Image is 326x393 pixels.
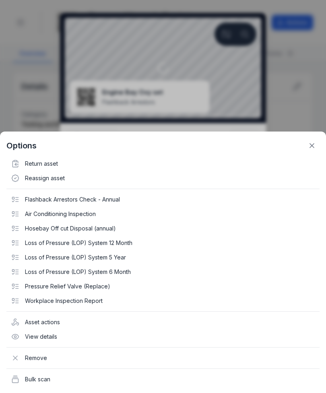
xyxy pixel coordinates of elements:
[6,329,320,344] div: View details
[6,250,320,265] div: Loss of Pressure (LOP) System 5 Year
[6,294,320,308] div: Workplace Inspection Report
[6,221,320,236] div: Hosebay Off cut Disposal (annual)
[6,171,320,185] div: Reassign asset
[6,372,320,387] div: Bulk scan
[6,279,320,294] div: Pressure Relief Valve (Replace)
[6,236,320,250] div: Loss of Pressure (LOP) System 12 Month
[6,207,320,221] div: Air Conditioning Inspection
[6,351,320,365] div: Remove
[6,140,37,151] strong: Options
[6,192,320,207] div: Flashback Arrestors Check - Annual
[6,156,320,171] div: Return asset
[6,265,320,279] div: Loss of Pressure (LOP) System 6 Month
[6,315,320,329] div: Asset actions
